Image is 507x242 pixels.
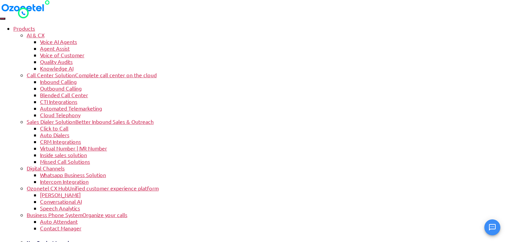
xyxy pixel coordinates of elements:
a: CRM Integrations [40,138,81,145]
a: Whatsapp Business Solution [40,171,106,178]
button: Open chat [484,219,500,235]
a: Contact Manager [40,225,81,231]
a: [PERSON_NAME] [40,191,81,198]
a: Virtual Number | IVR Number [40,145,107,151]
span: Unified customer experience platform [68,185,159,191]
a: Digital Channels [27,165,65,171]
a: Business Phone SystemOrganize your calls [27,211,127,218]
span: Organize your calls [82,211,127,218]
a: Sales Dialer SolutionBetter Inbound Sales & Outreach [27,118,154,125]
a: CTI Integrations [40,98,77,105]
a: Voice AI Agents [40,38,77,45]
a: Missed Call Solutions [40,158,90,165]
a: Click to Call [40,125,68,131]
a: Inside sales solution [40,151,87,158]
a: Quality Audits [40,58,73,65]
a: Call Center SolutionComplete call center on the cloud [27,72,157,78]
a: Knowledge AI [40,65,73,72]
a: Outbound Calling [40,85,82,92]
a: Auto Dialers [40,131,69,138]
a: Blended Call Center [40,92,88,98]
a: Cloud Telephony [40,112,80,118]
span: Complete call center on the cloud [75,72,157,78]
a: Products [13,25,35,32]
a: Automated Telemarketing [40,105,102,112]
a: Conversational AI [40,198,82,205]
a: Inbound Calling [40,78,77,85]
a: Intercom Integration [40,178,89,185]
a: Ozonetel CX HubUnified customer experience platform [27,185,159,191]
a: Voice of Customer [40,52,84,58]
a: Agent Assist [40,45,70,52]
a: Auto Attendant [40,218,78,225]
span: Better Inbound Sales & Outreach [75,118,154,125]
a: AI & CX [27,32,44,38]
a: Speech Analytics [40,205,80,211]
